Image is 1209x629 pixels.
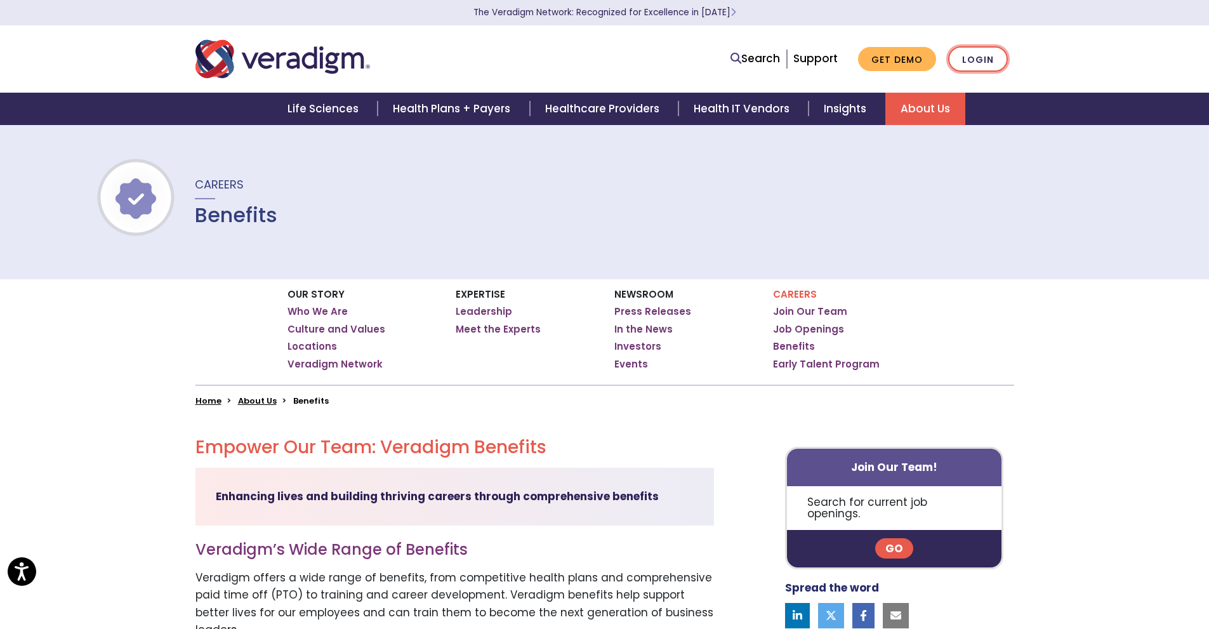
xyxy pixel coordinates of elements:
[773,358,880,371] a: Early Talent Program
[456,305,512,318] a: Leadership
[216,489,659,504] strong: Enhancing lives and building thriving careers through comprehensive benefits
[678,93,809,125] a: Health IT Vendors
[885,93,965,125] a: About Us
[238,395,277,407] a: About Us
[614,323,673,336] a: In the News
[793,51,838,66] a: Support
[287,340,337,353] a: Locations
[614,340,661,353] a: Investors
[473,6,736,18] a: The Veradigm Network: Recognized for Excellence in [DATE]Learn More
[530,93,678,125] a: Healthcare Providers
[456,323,541,336] a: Meet the Experts
[787,486,1002,530] p: Search for current job openings.
[809,93,885,125] a: Insights
[195,541,714,559] h3: Veradigm’s Wide Range of Benefits
[287,305,348,318] a: Who We Are
[614,358,648,371] a: Events
[287,323,385,336] a: Culture and Values
[875,538,913,559] a: Go
[195,176,244,192] span: Careers
[851,460,937,475] strong: Join Our Team!
[195,203,277,227] h1: Benefits
[773,340,815,353] a: Benefits
[773,305,847,318] a: Join Our Team
[773,323,844,336] a: Job Openings
[272,93,378,125] a: Life Sciences
[858,47,936,72] a: Get Demo
[287,358,383,371] a: Veradigm Network
[378,93,529,125] a: Health Plans + Payers
[730,50,780,67] a: Search
[730,6,736,18] span: Learn More
[948,46,1008,72] a: Login
[195,38,370,80] img: Veradigm logo
[195,437,714,458] h2: Empower Our Team: Veradigm Benefits
[195,395,221,407] a: Home
[785,580,879,595] strong: Spread the word
[614,305,691,318] a: Press Releases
